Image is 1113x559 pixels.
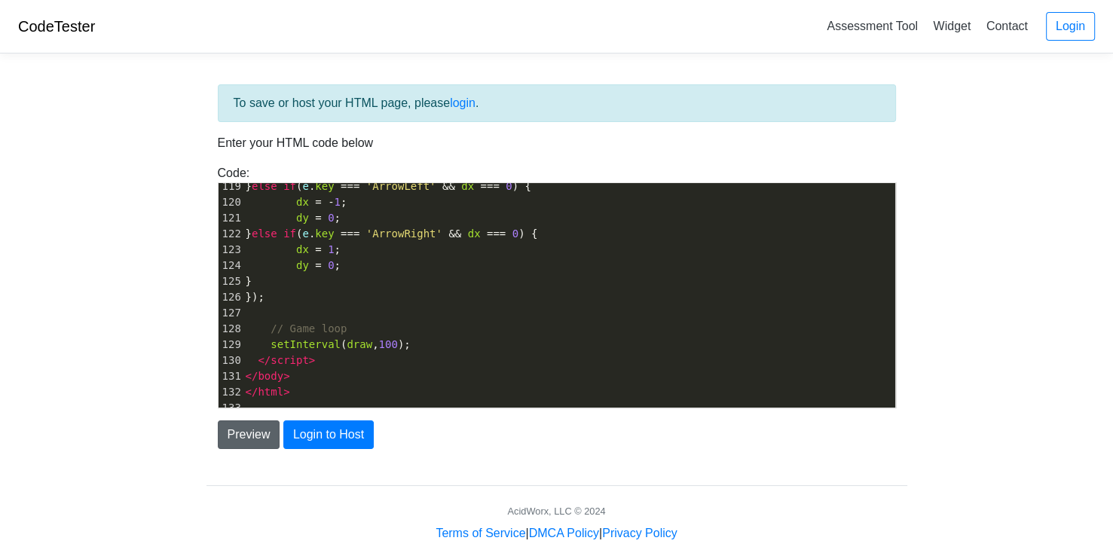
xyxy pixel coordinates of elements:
div: 126 [219,289,243,305]
span: draw [347,338,372,350]
span: ; [246,259,341,271]
div: 129 [219,337,243,353]
div: 124 [219,258,243,273]
span: = [315,212,321,224]
span: } ( . ) { [246,228,538,240]
div: | | [436,524,677,542]
p: Enter your HTML code below [218,134,896,152]
div: 127 [219,305,243,321]
span: === [341,180,359,192]
span: > [309,354,315,366]
span: key [315,180,334,192]
span: ; [246,196,347,208]
div: To save or host your HTML page, please . [218,84,896,122]
span: = [315,243,321,255]
a: Widget [927,14,977,38]
span: === [341,228,359,240]
span: } [246,275,252,287]
span: ; [246,243,341,255]
div: 130 [219,353,243,368]
div: 122 [219,226,243,242]
span: dy [296,212,309,224]
span: - [328,196,334,208]
span: } ( . ) { [246,180,532,192]
span: script [271,354,309,366]
span: > [283,386,289,398]
span: html [258,386,283,398]
span: 100 [379,338,398,350]
span: 0 [328,212,334,224]
div: 125 [219,273,243,289]
div: 119 [219,179,243,194]
span: setInterval [271,338,341,350]
div: 121 [219,210,243,226]
span: ; [246,212,341,224]
button: Preview [218,420,280,449]
span: e [302,180,308,192]
div: 128 [219,321,243,337]
a: Contact [980,14,1034,38]
span: && [448,228,461,240]
span: 'ArrowRight' [366,228,442,240]
span: = [315,196,321,208]
div: AcidWorx, LLC © 2024 [507,504,605,518]
div: 120 [219,194,243,210]
span: e [302,228,308,240]
div: 133 [219,400,243,416]
span: dx [296,196,309,208]
div: 132 [219,384,243,400]
span: dy [296,259,309,271]
a: DMCA Policy [529,527,599,539]
div: 131 [219,368,243,384]
span: = [315,259,321,271]
a: Privacy Policy [602,527,677,539]
span: </ [246,386,258,398]
span: && [442,180,455,192]
span: if [283,180,296,192]
span: </ [258,354,271,366]
span: </ [246,370,258,382]
span: else [252,228,277,240]
a: Terms of Service [436,527,525,539]
span: 1 [335,196,341,208]
a: login [450,96,475,109]
span: 0 [512,228,518,240]
span: 0 [506,180,512,192]
a: Assessment Tool [821,14,924,38]
a: CodeTester [18,18,95,35]
div: Code: [206,164,907,408]
span: else [252,180,277,192]
span: body [258,370,283,382]
div: 123 [219,242,243,258]
span: }); [246,291,264,303]
span: 1 [328,243,334,255]
span: dx [468,228,481,240]
span: if [283,228,296,240]
button: Login to Host [283,420,374,449]
span: dx [296,243,309,255]
span: > [283,370,289,382]
span: // Game loop [271,322,347,334]
span: === [480,180,499,192]
span: ( , ); [246,338,411,350]
span: 0 [328,259,334,271]
span: dx [461,180,474,192]
span: === [487,228,506,240]
a: Login [1046,12,1095,41]
span: 'ArrowLeft' [366,180,436,192]
span: key [315,228,334,240]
